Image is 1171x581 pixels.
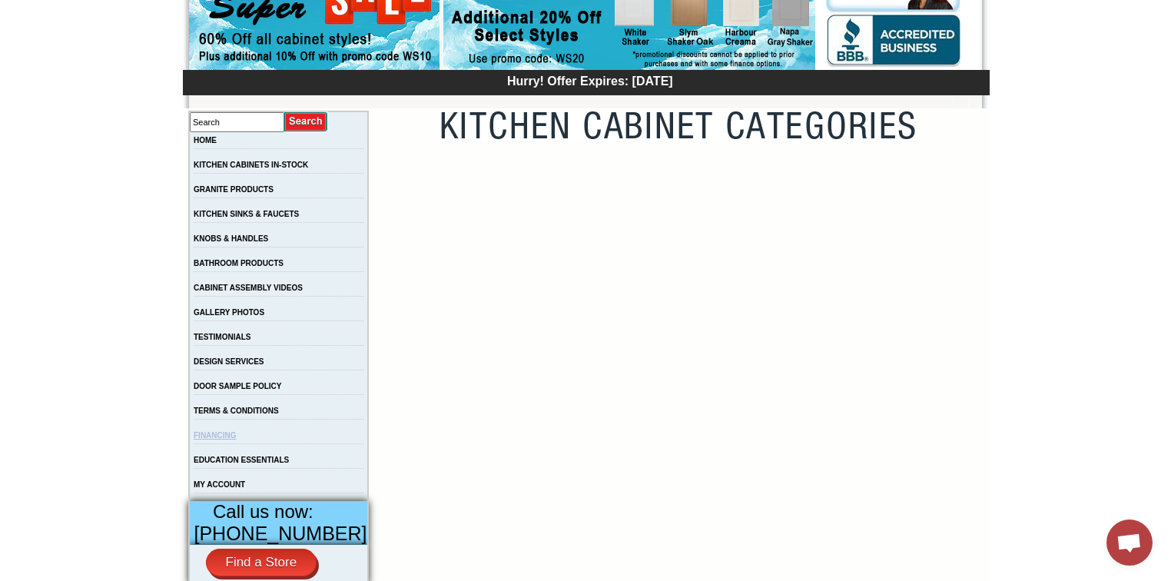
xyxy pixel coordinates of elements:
[194,333,250,341] a: TESTIMONIALS
[194,284,303,292] a: CABINET ASSEMBLY VIDEOS
[194,357,264,366] a: DESIGN SERVICES
[194,136,217,144] a: HOME
[284,111,328,132] input: Submit
[194,185,274,194] a: GRANITE PRODUCTS
[194,480,245,489] a: MY ACCOUNT
[194,456,289,464] a: EDUCATION ESSENTIALS
[206,549,317,576] a: Find a Store
[194,234,268,243] a: KNOBS & HANDLES
[194,210,299,218] a: KITCHEN SINKS & FAUCETS
[194,407,279,415] a: TERMS & CONDITIONS
[194,259,284,267] a: BATHROOM PRODUCTS
[194,431,237,440] a: FINANCING
[213,501,313,522] span: Call us now:
[191,72,990,88] div: Hurry! Offer Expires: [DATE]
[1106,520,1153,566] div: Open chat
[194,382,281,390] a: DOOR SAMPLE POLICY
[194,308,264,317] a: GALLERY PHOTOS
[194,161,308,169] a: KITCHEN CABINETS IN-STOCK
[194,523,367,544] span: [PHONE_NUMBER]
